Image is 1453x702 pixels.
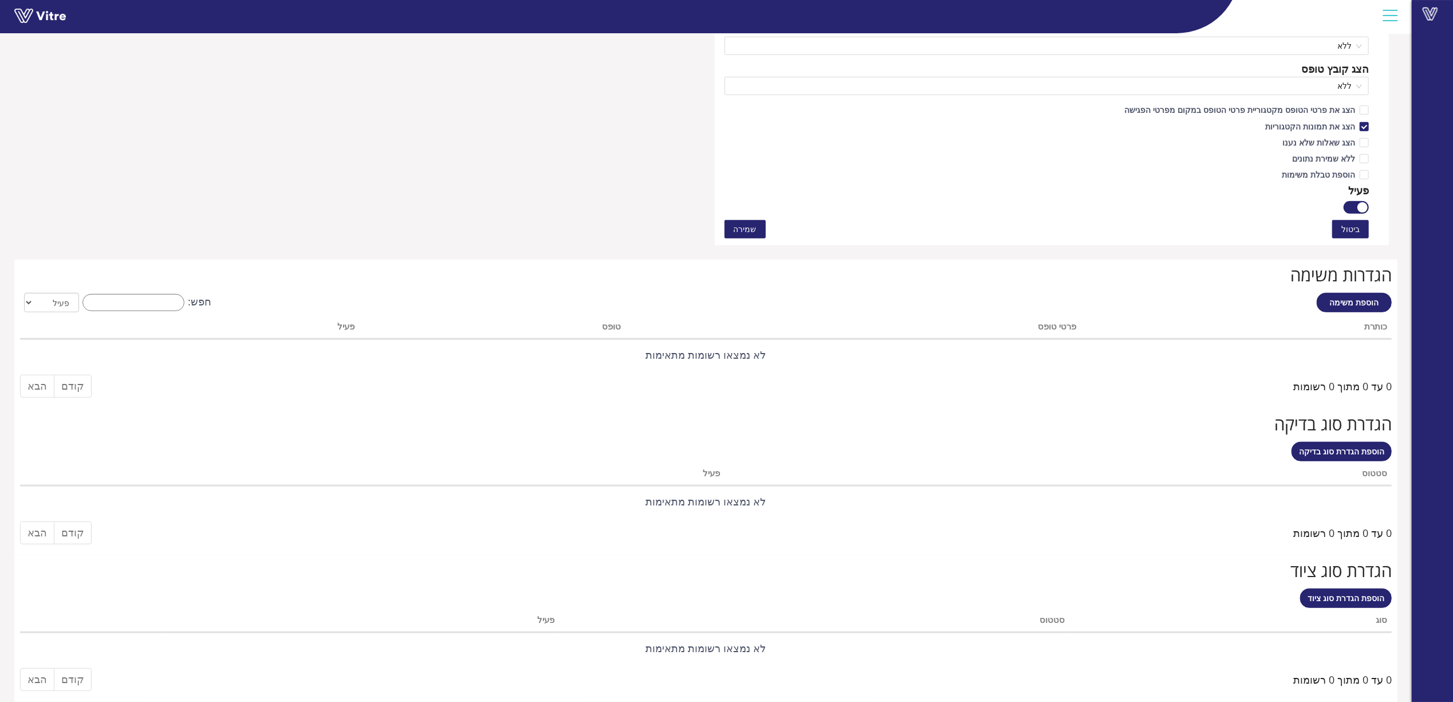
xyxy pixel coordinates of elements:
th: פרטי טופס [625,317,1081,339]
th: פעיל [163,611,559,633]
th: פעיל [110,317,359,339]
td: לא נמצאו רשומות מתאימות [20,339,1392,370]
h2: הגדרות משימה [20,265,1392,284]
span: הצג את תמונות הקטגוריות [1261,121,1360,132]
div: 0 עד 0 מתוך 0 רשומות [1293,667,1392,688]
span: הוספת הגדרת סוג ציוד [1308,593,1384,603]
th: טופס [359,317,625,339]
span: ללא [731,37,1363,54]
td: לא נמצאו רשומות מתאימות [20,486,1392,517]
a: הוספת משימה [1317,293,1392,312]
th: סוג [1069,611,1392,633]
div: פעיל [1348,182,1369,198]
a: הוספת הגדרת סוג בדיקה [1291,442,1392,461]
button: ביטול [1332,220,1369,238]
div: הצג קובץ טופס [1301,61,1369,77]
span: ללא שמירת נתונים [1287,153,1360,164]
label: חפש: [79,293,211,311]
th: סטטוס [724,464,1392,486]
th: סטטוס [559,611,1069,633]
a: הוספת הגדרת סוג ציוד [1300,589,1392,608]
span: הוספת משימה [1330,297,1379,308]
th: כותרת [1081,317,1392,339]
span: הוספת הגדרת סוג בדיקה [1299,446,1384,457]
span: ללא [731,77,1363,95]
span: הוספת טבלת משימות [1277,169,1360,180]
span: שמירה [734,223,757,236]
div: 0 עד 0 מתוך 0 רשומות [1293,520,1392,541]
h2: הגדרת סוג ציוד [20,561,1392,580]
td: לא נמצאו רשומות מתאימות [20,633,1392,664]
h2: הגדרת סוג בדיקה [20,414,1392,433]
span: ביטול [1341,223,1360,236]
input: חפש: [82,294,184,311]
span: הצג שאלות שלא נענו [1278,137,1360,148]
button: שמירה [724,220,766,238]
div: 0 עד 0 מתוך 0 רשומות [1293,374,1392,394]
span: הצג את פרטי הטופס מקטגוריית פרטי הטופס במקום מפרטי הפגישה [1120,104,1360,115]
th: פעיל [207,464,724,486]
